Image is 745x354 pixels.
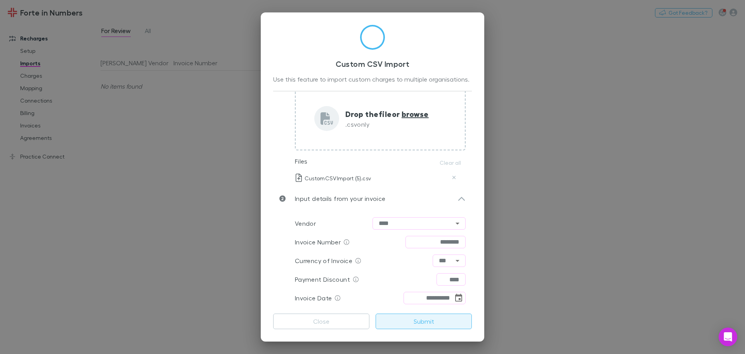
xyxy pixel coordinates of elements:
[345,108,429,120] p: Drop the file or
[345,120,429,129] p: .csv only
[296,174,371,182] p: CustomCSVImport (5).csv
[452,218,463,229] button: Open
[295,237,341,247] p: Invoice Number
[376,314,472,329] button: Submit
[295,157,308,166] p: Files
[453,293,464,303] button: Choose date, selected date is Sep 17, 2025
[286,194,385,203] p: Input details from your invoice
[295,275,350,284] p: Payment Discount
[273,59,472,68] h3: Custom CSV Import
[452,255,463,266] button: Open
[449,173,459,182] button: Delete
[719,328,737,346] div: Open Intercom Messenger
[295,219,316,228] p: Vendor
[295,256,352,265] p: Currency of Invoice
[402,109,429,119] span: browse
[435,158,466,167] button: Clear all
[273,314,369,329] button: Close
[273,186,472,211] div: Input details from your invoice
[295,293,332,303] p: Invoice Date
[273,75,472,85] div: Use this feature to import custom charges to multiple organisations.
